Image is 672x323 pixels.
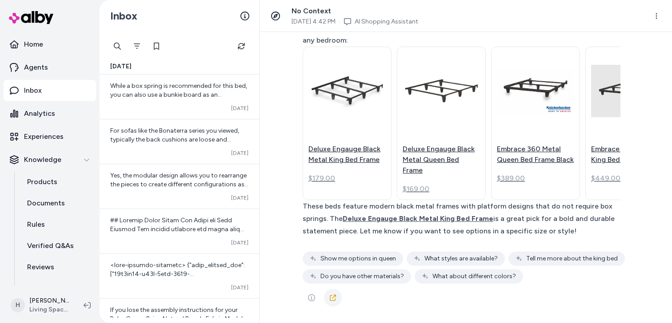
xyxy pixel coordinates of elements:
[5,291,76,319] button: H[PERSON_NAME]Living Spaces
[308,173,335,184] span: $179.00
[497,144,574,165] p: Embrace 360 Metal Queen Bed Frame Black
[231,194,248,201] span: [DATE]
[231,150,248,157] span: [DATE]
[397,47,486,200] a: Deluxe Engauge Black Metal Queen Bed FrameDeluxe Engauge Black Metal Queen Bed Frame$169.00
[231,284,248,291] span: [DATE]
[303,47,392,200] a: Deluxe Engauge Black Metal King Bed FrameDeluxe Engauge Black Metal King Bed Frame$179.00
[591,173,620,184] span: $449.00
[403,144,480,176] p: Deluxe Engauge Black Metal Queen Bed Frame
[100,209,259,253] a: ## Loremip Dolor Sitam Con Adipi eli Sedd Eiusmod Tem incidid utlabore etd magna aliq eni admini ...
[100,164,259,209] a: Yes, the modular design allows you to rearrange the pieces to create different configurations as ...
[232,37,250,55] button: Refresh
[403,184,429,194] span: $169.00
[128,37,146,55] button: Filter
[320,272,404,281] span: Do you have other materials?
[292,7,331,15] span: No Context
[4,80,96,101] a: Inbox
[18,171,96,193] a: Products
[424,254,498,263] span: What styles are available?
[27,283,86,294] p: Survey Questions
[231,105,248,112] span: [DATE]
[4,103,96,124] a: Analytics
[303,200,620,237] div: These beds feature modern black metal frames with platform designs that do not require box spring...
[24,39,43,50] p: Home
[11,298,25,312] span: H
[100,75,259,119] a: While a box spring is recommended for this bed, you can also use a bunkie board as an alternative...
[24,131,64,142] p: Experiences
[110,172,248,197] span: Yes, the modular design allows you to rearrange the pieces to create different configurations as ...
[27,219,45,230] p: Rules
[27,240,74,251] p: Verified Q&As
[491,47,580,200] a: Embrace 360 Metal Queen Bed Frame BlackEmbrace 360 Metal Queen Bed Frame Black$389.00
[308,144,386,165] p: Deluxe Engauge Black Metal King Bed Frame
[18,256,96,278] a: Reviews
[526,254,618,263] span: Tell me more about the king bed
[110,9,137,23] h2: Inbox
[110,82,247,107] span: While a box spring is recommended for this bed, you can also use a bunkie board as an alternative...
[100,253,259,298] a: <lore-ipsumdo-sitametc> {"adip_elitsed_doe":["19t3in14-u43l-5etd-3619-m6540a05073e","32ad4min-ve2...
[4,57,96,78] a: Agents
[303,22,620,47] div: Here are some bold bed options with sleek black metal designs that make a strong statement in any...
[4,34,96,55] a: Home
[303,289,320,307] button: See more
[27,177,57,187] p: Products
[4,126,96,147] a: Experiences
[591,144,668,165] p: Embrace 360 Metal King Bed Frame Black
[100,119,259,164] a: For sofas like the Bonaterra series you viewed, typically the back cushions are loose and reversi...
[29,305,69,314] span: Living Spaces
[110,127,248,223] span: For sofas like the Bonaterra series you viewed, typically the back cushions are loose and reversi...
[591,65,668,117] img: Embrace 360 Metal King Bed Frame Black
[24,154,61,165] p: Knowledge
[24,85,42,96] p: Inbox
[339,17,340,26] span: ·
[308,65,386,117] img: Deluxe Engauge Black Metal King Bed Frame
[110,62,132,71] span: [DATE]
[24,108,55,119] p: Analytics
[432,272,516,281] span: What about different colors?
[497,173,525,184] span: $389.00
[27,262,54,272] p: Reviews
[403,65,480,117] img: Deluxe Engauge Black Metal Queen Bed Frame
[27,198,65,209] p: Documents
[18,193,96,214] a: Documents
[343,214,493,223] span: Deluxe Engauge Black Metal King Bed Frame
[18,235,96,256] a: Verified Q&As
[9,11,53,24] img: alby Logo
[292,17,336,26] span: [DATE] 4:42 PM
[29,296,69,305] p: [PERSON_NAME]
[320,254,396,263] span: Show me options in queen
[355,17,418,26] a: AI Shopping Assistant
[497,65,574,117] img: Embrace 360 Metal Queen Bed Frame Black
[24,62,48,73] p: Agents
[231,239,248,246] span: [DATE]
[18,214,96,235] a: Rules
[18,278,96,299] a: Survey Questions
[4,149,96,170] button: Knowledge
